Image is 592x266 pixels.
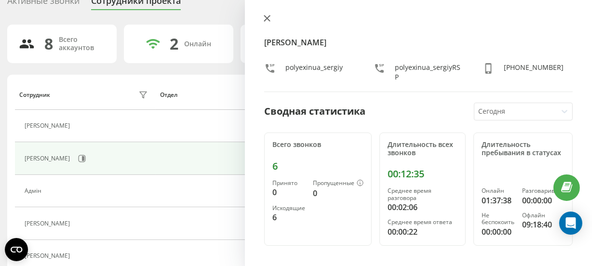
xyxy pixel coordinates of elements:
[272,180,305,186] div: Принято
[313,187,363,199] div: 0
[388,168,457,180] div: 00:12:35
[522,187,565,194] div: Разговаривает
[5,238,28,261] button: Open CMP widget
[25,122,72,129] div: [PERSON_NAME]
[272,160,363,172] div: 6
[285,63,343,82] div: polyexinua_sergiy
[482,226,514,238] div: 00:00:00
[313,180,363,187] div: Пропущенные
[388,219,457,226] div: Среднее время ответа
[522,219,565,230] div: 09:18:40
[388,187,457,201] div: Среднее время разговора
[482,187,514,194] div: Онлайн
[482,212,514,226] div: Не беспокоить
[25,155,72,162] div: [PERSON_NAME]
[388,201,457,213] div: 00:02:06
[25,187,44,194] div: Адмін
[395,63,464,82] div: polyexinua_sergiyRSP
[264,104,365,119] div: Сводная статистика
[522,195,565,206] div: 00:00:00
[160,92,177,98] div: Отдел
[272,186,305,198] div: 0
[272,141,363,149] div: Всего звонков
[44,35,53,53] div: 8
[59,36,105,52] div: Всего аккаунтов
[482,141,565,157] div: Длительность пребывания в статусах
[264,37,573,48] h4: [PERSON_NAME]
[19,92,50,98] div: Сотрудник
[482,195,514,206] div: 01:37:38
[522,212,565,219] div: Офлайн
[388,226,457,238] div: 00:00:22
[272,212,305,223] div: 6
[25,253,72,259] div: [PERSON_NAME]
[388,141,457,157] div: Длительность всех звонков
[184,40,211,48] div: Онлайн
[272,205,305,212] div: Исходящие
[170,35,178,53] div: 2
[504,63,564,82] div: [PHONE_NUMBER]
[559,212,582,235] div: Open Intercom Messenger
[25,220,72,227] div: [PERSON_NAME]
